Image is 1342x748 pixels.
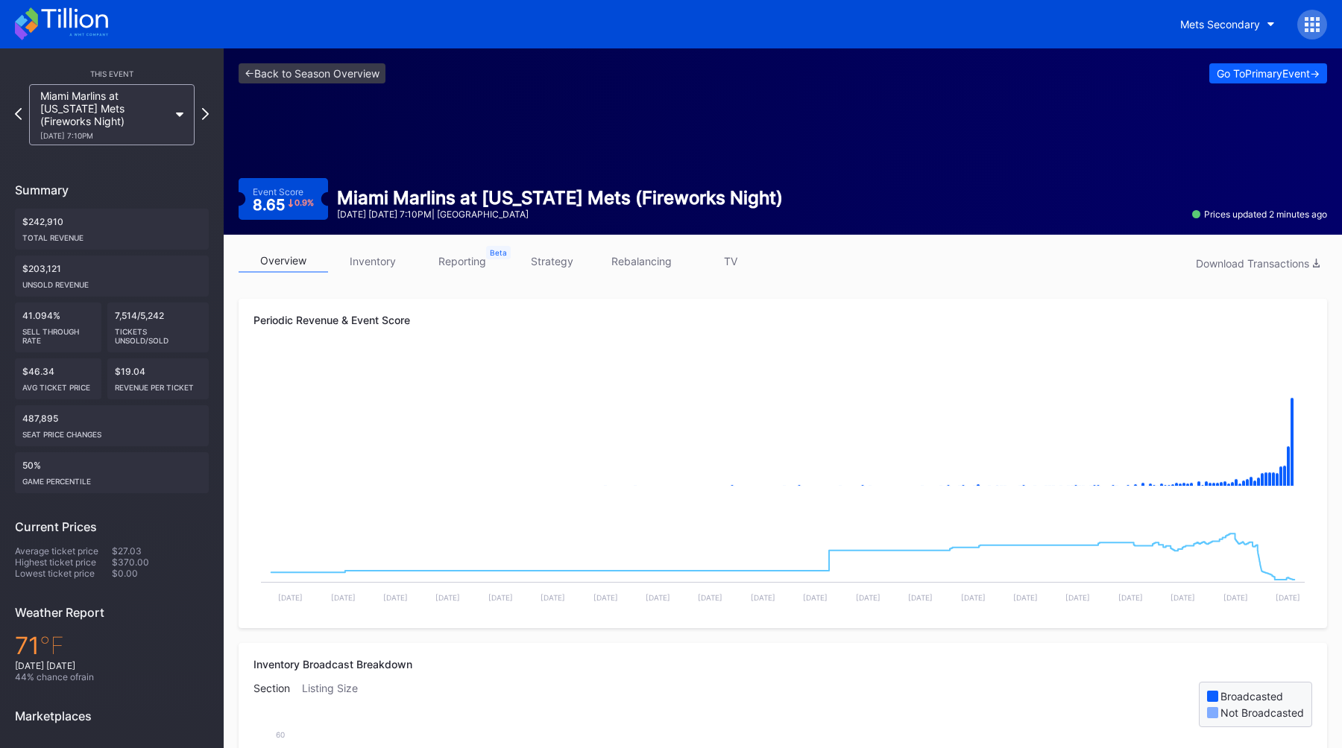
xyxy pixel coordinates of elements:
div: Weather Report [15,605,209,620]
div: $0.00 [112,568,209,579]
span: ℉ [40,631,64,660]
text: [DATE] [698,593,722,602]
svg: Chart title [253,352,1312,501]
a: overview [239,250,328,273]
div: $242,910 [15,209,209,250]
text: [DATE] [1171,593,1195,602]
div: Listing Size [302,682,370,727]
div: Mets Secondary [1180,18,1260,31]
div: $46.34 [15,358,101,399]
a: TV [686,250,775,273]
text: [DATE] [1065,593,1090,602]
text: 60 [276,730,285,739]
text: [DATE] [961,593,986,602]
div: Average ticket price [15,545,112,557]
div: Tickets Unsold/Sold [115,321,202,345]
div: Section [253,682,302,727]
text: [DATE] [856,593,881,602]
div: Not Broadcasted [1220,706,1304,719]
div: Event Score [253,186,303,197]
div: Go To Primary Event -> [1217,67,1320,80]
div: seat price changes [22,424,201,439]
button: Go ToPrimaryEvent-> [1209,63,1327,83]
div: $27.03 [112,545,209,557]
text: [DATE] [331,593,356,602]
button: Download Transactions [1188,253,1327,273]
div: 7,514/5,242 [107,302,210,352]
div: Miami Marlins at [US_STATE] Mets (Fireworks Night) [337,187,783,209]
div: Revenue per ticket [115,377,202,392]
text: [DATE] [751,593,775,602]
div: Sell Through Rate [22,321,94,345]
text: [DATE] [541,593,565,602]
div: Inventory Broadcast Breakdown [253,658,1312,671]
div: Total Revenue [22,227,201,242]
div: 41.094% [15,302,101,352]
div: Highest ticket price [15,557,112,568]
div: $370.00 [112,557,209,568]
text: [DATE] [435,593,460,602]
div: Miami Marlins at [US_STATE] Mets (Fireworks Night) [40,89,168,140]
text: [DATE] [593,593,618,602]
div: Unsold Revenue [22,274,201,289]
button: Mets Secondary [1169,10,1286,38]
text: [DATE] [803,593,828,602]
a: rebalancing [596,250,686,273]
div: Broadcasted [1220,690,1283,703]
div: Periodic Revenue & Event Score [253,314,1312,326]
div: Game percentile [22,471,201,486]
div: [DATE] [DATE] [15,660,209,671]
div: [DATE] 7:10PM [40,131,168,140]
div: Current Prices [15,519,209,534]
div: 8.65 [253,197,315,212]
text: [DATE] [1223,593,1248,602]
text: [DATE] [1276,593,1300,602]
a: reporting [418,250,507,273]
div: Summary [15,183,209,197]
div: 50% [15,452,209,493]
svg: Chart title [253,501,1312,613]
div: 487,895 [15,405,209,446]
text: [DATE] [908,593,933,602]
text: [DATE] [383,593,408,602]
div: 0.9 % [294,199,314,207]
text: [DATE] [488,593,513,602]
div: $19.04 [107,358,210,399]
div: This Event [15,69,209,78]
div: [DATE] [DATE] 7:10PM | [GEOGRAPHIC_DATA] [337,209,783,220]
div: Marketplaces [15,709,209,723]
a: strategy [507,250,596,273]
text: [DATE] [646,593,670,602]
a: inventory [328,250,418,273]
div: 44 % chance of rain [15,671,209,682]
text: [DATE] [1118,593,1143,602]
text: [DATE] [1013,593,1038,602]
div: Avg ticket price [22,377,94,392]
div: $203,121 [15,256,209,297]
div: Lowest ticket price [15,568,112,579]
div: Prices updated 2 minutes ago [1192,209,1327,220]
text: [DATE] [278,593,303,602]
div: Download Transactions [1196,257,1320,270]
a: <-Back to Season Overview [239,63,385,83]
div: 71 [15,631,209,660]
